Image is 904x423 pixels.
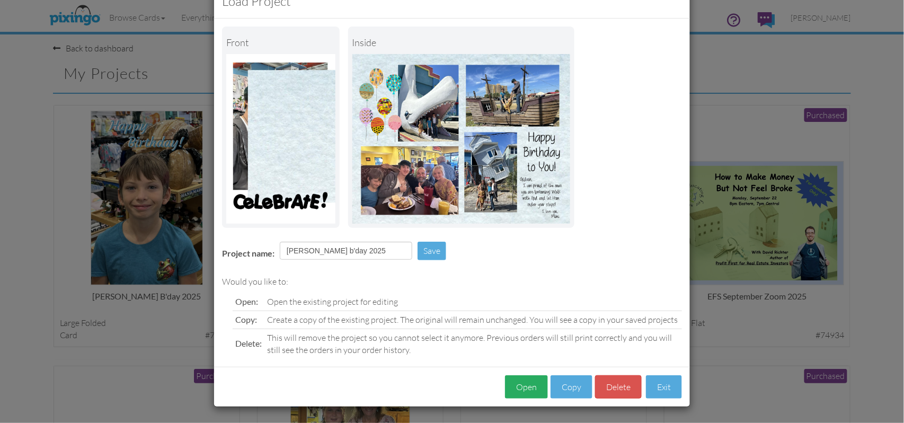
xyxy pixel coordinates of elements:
img: Portrait Image [352,54,570,224]
td: Create a copy of the existing project. The original will remain unchanged. You will see a copy in... [264,311,682,329]
button: Copy [551,375,592,399]
span: Copy: [235,314,257,324]
label: Project name: [222,248,274,260]
span: Open: [235,296,258,306]
button: Exit [646,375,682,399]
img: Landscape Image [226,54,335,224]
button: Save [418,242,446,260]
input: Enter project name [280,242,412,260]
div: Would you like to: [222,276,682,288]
div: Front [226,31,335,54]
td: This will remove the project so you cannot select it anymore. Previous orders will still print co... [264,329,682,358]
span: Delete: [235,338,262,348]
button: Delete [595,375,642,399]
td: Open the existing project for editing [264,293,682,311]
button: Open [505,375,548,399]
div: inside [352,31,570,54]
